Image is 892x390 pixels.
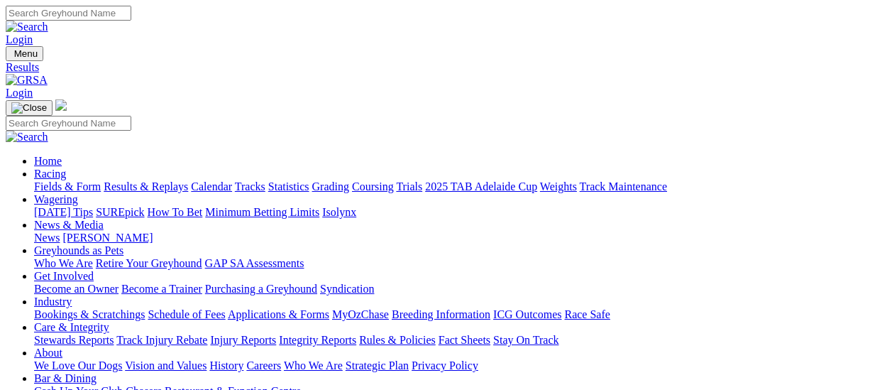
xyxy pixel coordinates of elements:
[34,168,66,180] a: Racing
[14,48,38,59] span: Menu
[34,193,78,205] a: Wagering
[439,334,490,346] a: Fact Sheets
[493,334,558,346] a: Stay On Track
[34,270,94,282] a: Get Involved
[332,308,389,320] a: MyOzChase
[412,359,478,372] a: Privacy Policy
[11,102,47,114] img: Close
[396,180,422,193] a: Trials
[6,131,48,143] img: Search
[34,296,72,308] a: Industry
[34,244,123,256] a: Greyhounds as Pets
[210,334,276,346] a: Injury Reports
[34,257,93,269] a: Who We Are
[34,206,886,219] div: Wagering
[284,359,343,372] a: Who We Are
[116,334,207,346] a: Track Injury Rebate
[6,116,131,131] input: Search
[279,334,356,346] a: Integrity Reports
[205,206,319,218] a: Minimum Betting Limits
[6,21,48,33] img: Search
[148,308,225,320] a: Schedule of Fees
[6,61,886,74] a: Results
[34,372,97,384] a: Bar & Dining
[34,359,886,372] div: About
[34,334,886,347] div: Care & Integrity
[34,180,101,193] a: Fields & Form
[34,155,62,167] a: Home
[564,308,610,320] a: Race Safe
[34,308,886,321] div: Industry
[34,232,886,244] div: News & Media
[6,6,131,21] input: Search
[359,334,436,346] a: Rules & Policies
[320,283,374,295] a: Syndication
[312,180,349,193] a: Grading
[540,180,577,193] a: Weights
[6,46,43,61] button: Toggle navigation
[34,232,60,244] a: News
[493,308,561,320] a: ICG Outcomes
[34,180,886,193] div: Racing
[352,180,394,193] a: Coursing
[96,257,202,269] a: Retire Your Greyhound
[209,359,243,372] a: History
[104,180,188,193] a: Results & Replays
[191,180,232,193] a: Calendar
[34,347,62,359] a: About
[34,206,93,218] a: [DATE] Tips
[205,283,317,295] a: Purchasing a Greyhound
[205,257,304,269] a: GAP SA Assessments
[6,87,33,99] a: Login
[246,359,281,372] a: Careers
[34,334,114,346] a: Stewards Reports
[425,180,537,193] a: 2025 TAB Adelaide Cup
[346,359,409,372] a: Strategic Plan
[6,100,53,116] button: Toggle navigation
[580,180,667,193] a: Track Maintenance
[34,257,886,270] div: Greyhounds as Pets
[34,359,122,372] a: We Love Our Dogs
[55,99,67,111] img: logo-grsa-white.png
[6,33,33,45] a: Login
[62,232,153,244] a: [PERSON_NAME]
[268,180,309,193] a: Statistics
[228,308,329,320] a: Applications & Forms
[34,219,104,231] a: News & Media
[34,321,109,333] a: Care & Integrity
[34,308,145,320] a: Bookings & Scratchings
[121,283,202,295] a: Become a Trainer
[125,359,207,372] a: Vision and Values
[34,283,119,295] a: Become an Owner
[392,308,490,320] a: Breeding Information
[148,206,203,218] a: How To Bet
[6,74,48,87] img: GRSA
[235,180,265,193] a: Tracks
[34,283,886,296] div: Get Involved
[96,206,144,218] a: SUREpick
[322,206,356,218] a: Isolynx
